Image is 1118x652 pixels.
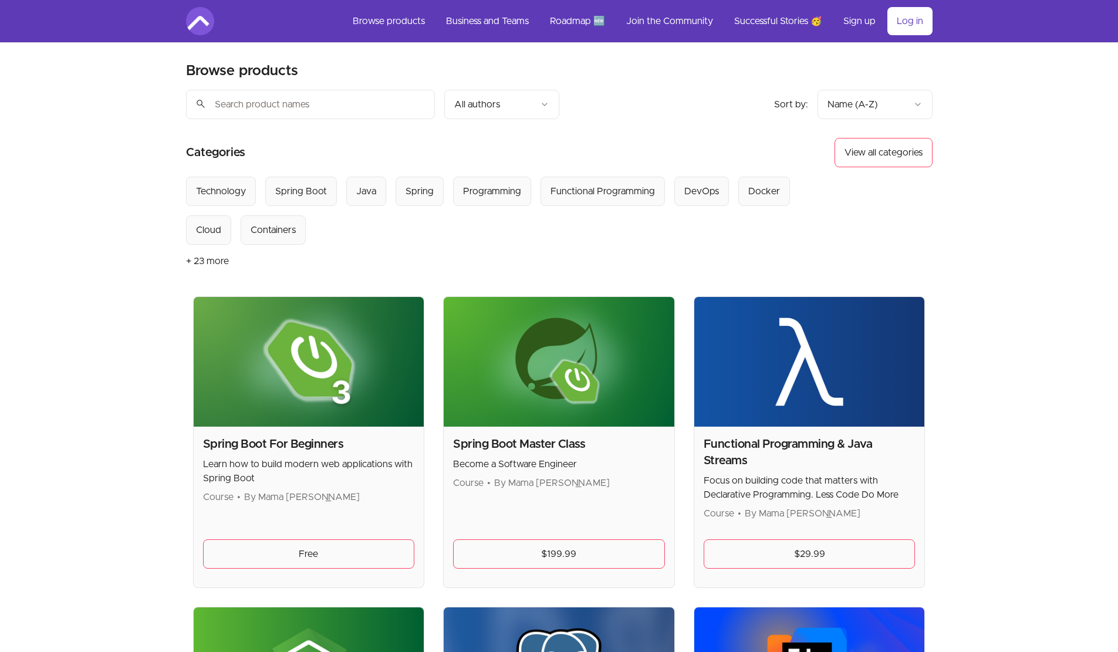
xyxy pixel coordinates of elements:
[834,7,885,35] a: Sign up
[704,509,734,518] span: Course
[835,138,933,167] button: View all categories
[203,457,415,485] p: Learn how to build modern web applications with Spring Boot
[684,184,719,198] div: DevOps
[453,457,665,471] p: Become a Software Engineer
[704,539,916,569] a: $29.99
[453,436,665,452] h2: Spring Boot Master Class
[195,96,206,112] span: search
[343,7,933,35] nav: Main
[186,62,298,80] h1: Browse products
[343,7,434,35] a: Browse products
[550,184,655,198] div: Functional Programming
[725,7,832,35] a: Successful Stories 🥳
[186,245,229,278] button: + 23 more
[704,436,916,469] h2: Functional Programming & Java Streams
[196,184,246,198] div: Technology
[463,184,521,198] div: Programming
[887,7,933,35] a: Log in
[237,492,241,502] span: •
[453,478,484,488] span: Course
[774,100,808,109] span: Sort by:
[203,436,415,452] h2: Spring Boot For Beginners
[186,138,245,167] h2: Categories
[275,184,327,198] div: Spring Boot
[406,184,434,198] div: Spring
[541,7,614,35] a: Roadmap 🆕
[444,90,559,119] button: Filter by author
[738,509,741,518] span: •
[453,539,665,569] a: $199.99
[487,478,491,488] span: •
[251,223,296,237] div: Containers
[186,90,435,119] input: Search product names
[745,509,860,518] span: By Mama [PERSON_NAME]
[437,7,538,35] a: Business and Teams
[203,492,234,502] span: Course
[444,297,674,427] img: Product image for Spring Boot Master Class
[494,478,610,488] span: By Mama [PERSON_NAME]
[356,184,376,198] div: Java
[194,297,424,427] img: Product image for Spring Boot For Beginners
[748,184,780,198] div: Docker
[694,297,925,427] img: Product image for Functional Programming & Java Streams
[203,539,415,569] a: Free
[704,474,916,502] p: Focus on building code that matters with Declarative Programming. Less Code Do More
[186,7,214,35] img: Amigoscode logo
[196,223,221,237] div: Cloud
[818,90,933,119] button: Product sort options
[617,7,722,35] a: Join the Community
[244,492,360,502] span: By Mama [PERSON_NAME]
